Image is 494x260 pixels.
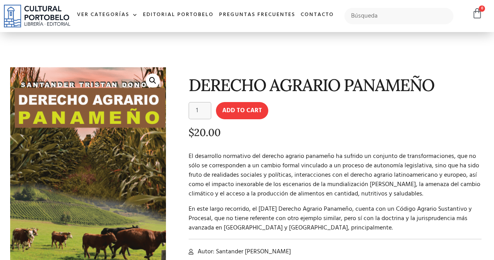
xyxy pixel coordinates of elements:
[140,7,216,23] a: Editorial Portobelo
[298,7,337,23] a: Contacto
[479,5,485,12] span: 0
[216,102,268,119] button: Add to cart
[189,152,482,199] p: El desarrollo normativo del derecho agrario panameño ha sufrido un conjunto de transformaciones, ...
[472,8,483,19] a: 0
[196,247,291,256] span: Autor: Santander [PERSON_NAME]
[146,74,160,88] a: 🔍
[189,204,482,233] p: En este largo recorrido, el [DATE] Derecho Agrario Panameño, cuenta con un Código Agrario Sustant...
[189,126,194,139] span: $
[216,7,298,23] a: Preguntas frecuentes
[74,7,140,23] a: Ver Categorías
[189,102,211,119] input: Product quantity
[189,76,482,94] h1: DERECHO AGRARIO PANAMEÑO
[344,8,453,24] input: Búsqueda
[189,126,221,139] bdi: 20.00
